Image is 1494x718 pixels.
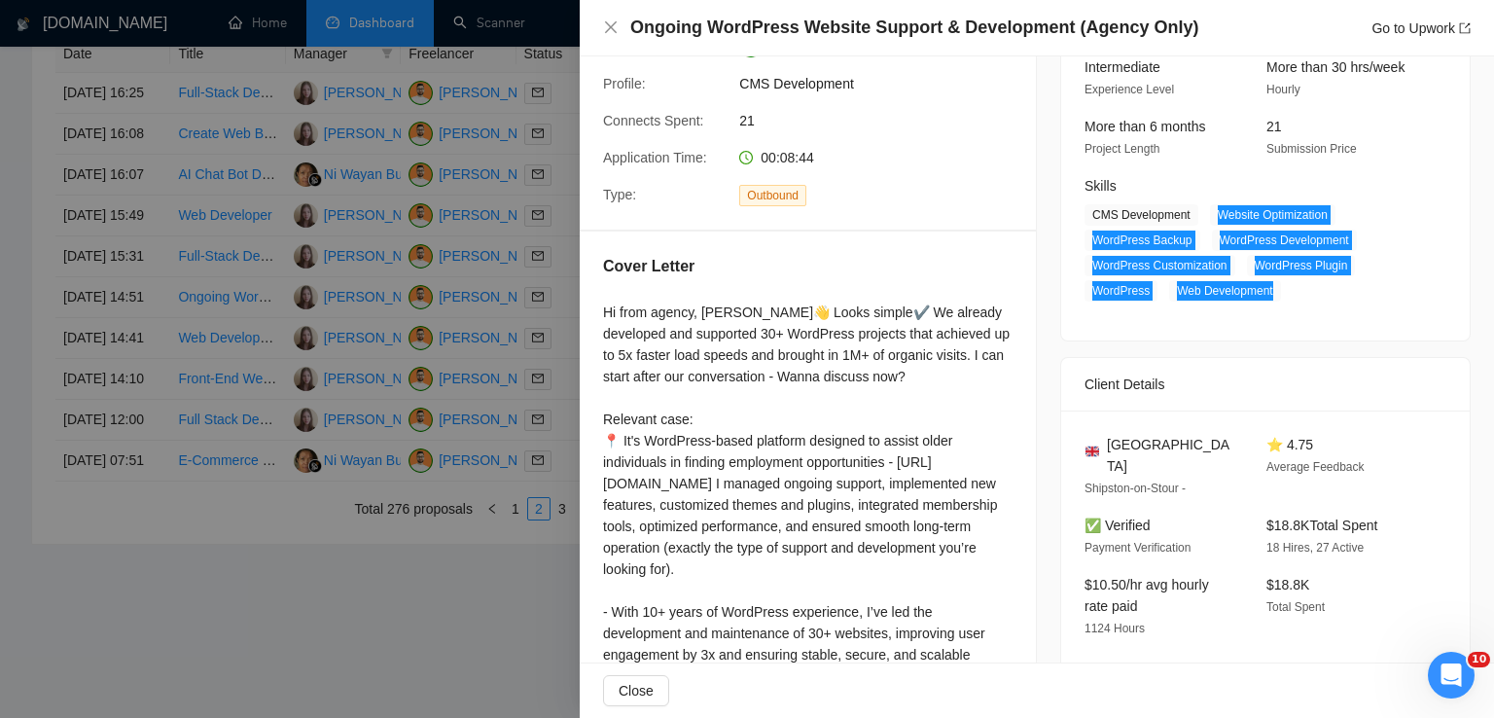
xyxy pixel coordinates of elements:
[603,187,636,202] span: Type:
[603,150,707,165] span: Application Time:
[1085,518,1151,533] span: ✅ Verified
[1085,482,1186,495] span: Shipston-on-Stour -
[1247,255,1356,276] span: WordPress Plugin
[1169,280,1281,302] span: Web Development
[1266,437,1313,452] span: ⭐ 4.75
[1266,460,1365,474] span: Average Feedback
[603,19,619,36] button: Close
[1266,518,1377,533] span: $18.8K Total Spent
[1266,600,1325,614] span: Total Spent
[1371,20,1471,36] a: Go to Upworkexport
[1266,577,1309,592] span: $18.8K
[1428,652,1475,699] iframe: Intercom live chat
[603,113,704,128] span: Connects Spent:
[1085,358,1446,411] div: Client Details
[1085,622,1145,635] span: 1124 Hours
[1266,119,1282,134] span: 21
[739,185,806,206] span: Outbound
[1266,59,1405,75] span: More than 30 hrs/week
[1212,230,1357,251] span: WordPress Development
[739,110,1031,131] span: 21
[619,680,654,701] span: Close
[1085,280,1157,302] span: WordPress
[1085,119,1206,134] span: More than 6 months
[603,255,694,278] h5: Cover Letter
[603,76,646,91] span: Profile:
[630,16,1198,40] h4: Ongoing WordPress Website Support & Development (Agency Only)
[1210,204,1335,226] span: Website Optimization
[1085,541,1191,555] span: Payment Verification
[1266,83,1300,96] span: Hourly
[1459,22,1471,34] span: export
[1107,434,1235,477] span: [GEOGRAPHIC_DATA]
[1085,142,1159,156] span: Project Length
[1266,142,1357,156] span: Submission Price
[603,19,619,35] span: close
[739,151,753,164] span: clock-circle
[1085,230,1200,251] span: WordPress Backup
[761,150,814,165] span: 00:08:44
[1085,59,1160,75] span: Intermediate
[1085,204,1198,226] span: CMS Development
[1468,652,1490,667] span: 10
[1266,541,1364,555] span: 18 Hires, 27 Active
[1085,255,1235,276] span: WordPress Customization
[1085,577,1209,614] span: $10.50/hr avg hourly rate paid
[1085,83,1174,96] span: Experience Level
[1085,178,1117,194] span: Skills
[1085,445,1099,458] img: 🇬🇧
[603,675,669,706] button: Close
[739,73,1031,94] span: CMS Development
